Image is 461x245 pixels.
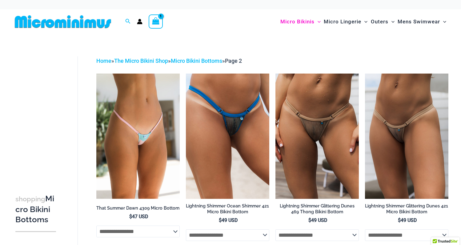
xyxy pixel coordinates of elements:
[365,74,448,199] img: Lightning Shimmer Glittering Dunes 421 Micro 01
[315,14,321,30] span: Menu Toggle
[280,14,315,30] span: Micro Bikinis
[149,14,163,29] a: View Shopping Cart, 1 items
[308,217,327,223] bdi: 49 USD
[396,12,448,31] a: Mens SwimwearMenu ToggleMenu Toggle
[440,14,446,30] span: Menu Toggle
[186,203,269,215] h2: Lightning Shimmer Ocean Shimmer 421 Micro Bikini Bottom
[171,58,222,64] a: Micro Bikini Bottoms
[369,12,396,31] a: OutersMenu ToggleMenu Toggle
[129,214,148,219] bdi: 47 USD
[365,74,448,199] a: Lightning Shimmer Glittering Dunes 421 Micro 01Lightning Shimmer Glittering Dunes 317 Tri Top 421...
[308,217,311,223] span: $
[365,203,448,217] a: Lightning Shimmer Glittering Dunes 421 Micro Bikini Bottom
[15,51,71,175] iframe: TrustedSite Certified
[371,14,388,30] span: Outers
[398,14,440,30] span: Mens Swimwear
[96,205,180,213] a: That Summer Dawn 4309 Micro Bottom
[275,74,359,199] img: Lightning Shimmer Glittering Dunes 469 Thong 01
[275,203,359,215] h2: Lightning Shimmer Glittering Dunes 469 Thong Bikini Bottom
[96,58,242,64] span: » » »
[278,11,449,32] nav: Site Navigation
[96,205,180,211] h2: That Summer Dawn 4309 Micro Bottom
[186,74,269,199] img: Lightning Shimmer Ocean Shimmer 421 Micro 01
[129,214,132,219] span: $
[186,203,269,217] a: Lightning Shimmer Ocean Shimmer 421 Micro Bikini Bottom
[219,217,238,223] bdi: 49 USD
[96,74,180,199] img: That Summer Dawn 4309 Micro 02
[279,12,322,31] a: Micro BikinisMenu ToggleMenu Toggle
[114,58,168,64] a: The Micro Bikini Shop
[322,12,369,31] a: Micro LingerieMenu ToggleMenu Toggle
[12,15,114,29] img: MM SHOP LOGO FLAT
[137,19,142,24] a: Account icon link
[225,58,242,64] span: Page 2
[275,74,359,199] a: Lightning Shimmer Glittering Dunes 469 Thong 01Lightning Shimmer Glittering Dunes 317 Tri Top 469...
[398,217,401,223] span: $
[219,217,222,223] span: $
[388,14,395,30] span: Menu Toggle
[125,18,131,26] a: Search icon link
[96,58,111,64] a: Home
[361,14,367,30] span: Menu Toggle
[186,74,269,199] a: Lightning Shimmer Ocean Shimmer 421 Micro 01Lightning Shimmer Ocean Shimmer 421 Micro 02Lightning...
[324,14,361,30] span: Micro Lingerie
[96,74,180,199] a: That Summer Dawn 4309 Micro 02That Summer Dawn 4309 Micro 01That Summer Dawn 4309 Micro 01
[275,203,359,217] a: Lightning Shimmer Glittering Dunes 469 Thong Bikini Bottom
[398,217,417,223] bdi: 49 USD
[15,195,45,203] span: shopping
[15,194,56,225] h3: Micro Bikini Bottoms
[365,203,448,215] h2: Lightning Shimmer Glittering Dunes 421 Micro Bikini Bottom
